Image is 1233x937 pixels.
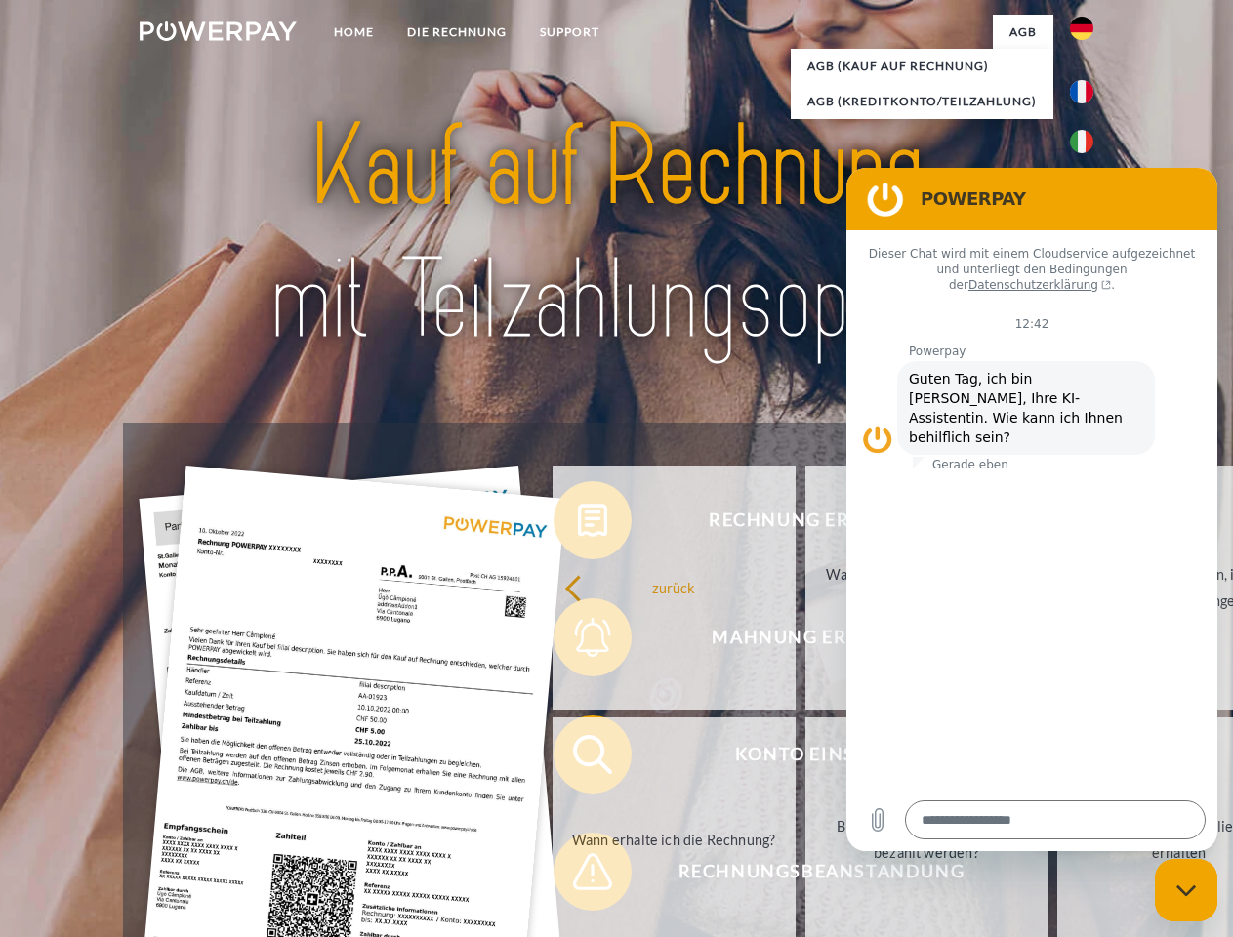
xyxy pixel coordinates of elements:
a: AGB (Kreditkonto/Teilzahlung) [791,84,1053,119]
a: Home [317,15,390,50]
div: zurück [564,574,784,600]
img: logo-powerpay-white.svg [140,21,297,41]
a: SUPPORT [523,15,616,50]
img: fr [1070,80,1093,103]
iframe: Messaging-Fenster [846,168,1217,851]
a: DIE RECHNUNG [390,15,523,50]
div: Wann erhalte ich die Rechnung? [564,826,784,852]
iframe: Schaltfläche zum Öffnen des Messaging-Fensters; Konversation läuft [1155,859,1217,921]
img: it [1070,130,1093,153]
div: Warum habe ich eine Rechnung erhalten? [817,561,1037,614]
img: de [1070,17,1093,40]
img: title-powerpay_de.svg [186,94,1047,374]
div: Bis wann muss die Rechnung bezahlt werden? [817,813,1037,866]
a: AGB (Kauf auf Rechnung) [791,49,1053,84]
a: agb [993,15,1053,50]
